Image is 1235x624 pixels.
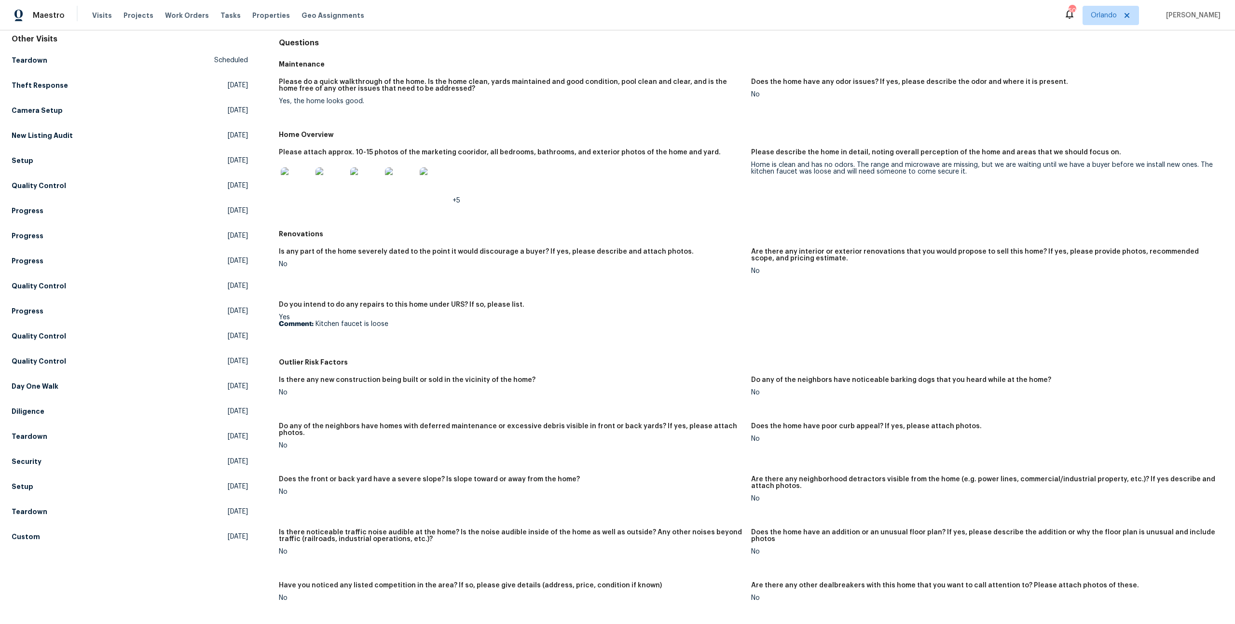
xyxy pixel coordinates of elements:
span: Work Orders [165,11,209,20]
div: Other Visits [12,34,248,44]
h5: Progress [12,256,43,266]
span: [DATE] [228,106,248,115]
a: Day One Walk[DATE] [12,378,248,395]
div: Yes [279,314,743,327]
span: [DATE] [228,331,248,341]
span: [DATE] [228,131,248,140]
div: No [279,442,743,449]
a: Teardown[DATE] [12,503,248,520]
h5: Do any of the neighbors have homes with deferred maintenance or excessive debris visible in front... [279,423,743,436]
div: No [751,595,1216,601]
h5: Quality Control [12,356,66,366]
a: Quality Control[DATE] [12,177,248,194]
a: Custom[DATE] [12,528,248,545]
span: [DATE] [228,482,248,491]
h5: Quality Control [12,331,66,341]
a: Setup[DATE] [12,152,248,169]
h5: Does the home have any odor issues? If yes, please describe the odor and where it is present. [751,79,1068,85]
h5: Does the front or back yard have a severe slope? Is slope toward or away from the home? [279,476,580,483]
h5: Quality Control [12,281,66,291]
div: No [751,435,1216,442]
a: Setup[DATE] [12,478,248,495]
div: No [751,91,1216,98]
h5: Diligence [12,407,44,416]
h5: Setup [12,156,33,165]
span: [DATE] [228,407,248,416]
div: Yes, the home looks good. [279,98,743,105]
span: [PERSON_NAME] [1162,11,1221,20]
h5: Home Overview [279,130,1223,139]
h5: Progress [12,206,43,216]
h5: Security [12,457,41,466]
a: TeardownScheduled [12,52,248,69]
h5: Quality Control [12,181,66,190]
span: Geo Assignments [302,11,364,20]
span: Scheduled [214,55,248,65]
h5: Is there noticeable traffic noise audible at the home? Is the noise audible inside of the home as... [279,529,743,543]
a: Progress[DATE] [12,227,248,244]
a: Diligence[DATE] [12,403,248,420]
h5: Are there any other dealbreakers with this home that you want to call attention to? Please attach... [751,582,1139,589]
h5: Setup [12,482,33,491]
span: [DATE] [228,432,248,441]
h5: Teardown [12,55,47,65]
span: [DATE] [228,306,248,316]
h5: Have you noticed any listed competition in the area? If so, please give details (address, price, ... [279,582,662,589]
h5: Teardown [12,432,47,441]
a: Progress[DATE] [12,252,248,270]
span: [DATE] [228,231,248,241]
span: Tasks [220,12,241,19]
div: No [279,261,743,268]
span: Projects [123,11,153,20]
div: No [751,268,1216,274]
a: Quality Control[DATE] [12,353,248,370]
h5: Progress [12,231,43,241]
h5: Maintenance [279,59,1223,69]
div: No [279,548,743,555]
a: Teardown[DATE] [12,428,248,445]
h5: Day One Walk [12,381,58,391]
h5: Please attach approx. 10-15 photos of the marketing cooridor, all bedrooms, bathrooms, and exteri... [279,149,721,156]
h5: Is any part of the home severely dated to the point it would discourage a buyer? If yes, please d... [279,248,694,255]
div: No [279,595,743,601]
div: No [279,488,743,495]
h5: Camera Setup [12,106,63,115]
h5: Is there any new construction being built or sold in the vicinity of the home? [279,377,535,383]
span: [DATE] [228,256,248,266]
h5: Custom [12,532,40,542]
span: [DATE] [228,532,248,542]
div: Home is clean and has no odors. The range and microwave are missing, but we are waiting until we ... [751,162,1216,175]
h5: Does the home have poor curb appeal? If yes, please attach photos. [751,423,982,430]
span: [DATE] [228,181,248,190]
div: 50 [1069,6,1075,15]
span: [DATE] [228,356,248,366]
a: Security[DATE] [12,453,248,470]
h5: Does the home have an addition or an unusual floor plan? If yes, please describe the addition or ... [751,529,1216,543]
a: Theft Response[DATE] [12,77,248,94]
h4: Questions [279,38,1223,48]
h5: Do you intend to do any repairs to this home under URS? If so, please list. [279,301,524,308]
h5: Please do a quick walkthrough of the home. Is the home clean, yards maintained and good condition... [279,79,743,92]
h5: Renovations [279,229,1223,239]
span: [DATE] [228,206,248,216]
h5: Progress [12,306,43,316]
span: [DATE] [228,156,248,165]
h5: Are there any neighborhood detractors visible from the home (e.g. power lines, commercial/industr... [751,476,1216,489]
div: No [751,495,1216,502]
a: Progress[DATE] [12,302,248,320]
h5: Outlier Risk Factors [279,357,1223,367]
div: No [751,548,1216,555]
h5: New Listing Audit [12,131,73,140]
span: [DATE] [228,81,248,90]
span: Properties [252,11,290,20]
span: [DATE] [228,281,248,291]
div: No [279,389,743,396]
span: Orlando [1091,11,1117,20]
h5: Are there any interior or exterior renovations that you would propose to sell this home? If yes, ... [751,248,1216,262]
h5: Do any of the neighbors have noticeable barking dogs that you heard while at the home? [751,377,1051,383]
span: [DATE] [228,381,248,391]
span: [DATE] [228,457,248,466]
h5: Theft Response [12,81,68,90]
span: Visits [92,11,112,20]
div: No [751,389,1216,396]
